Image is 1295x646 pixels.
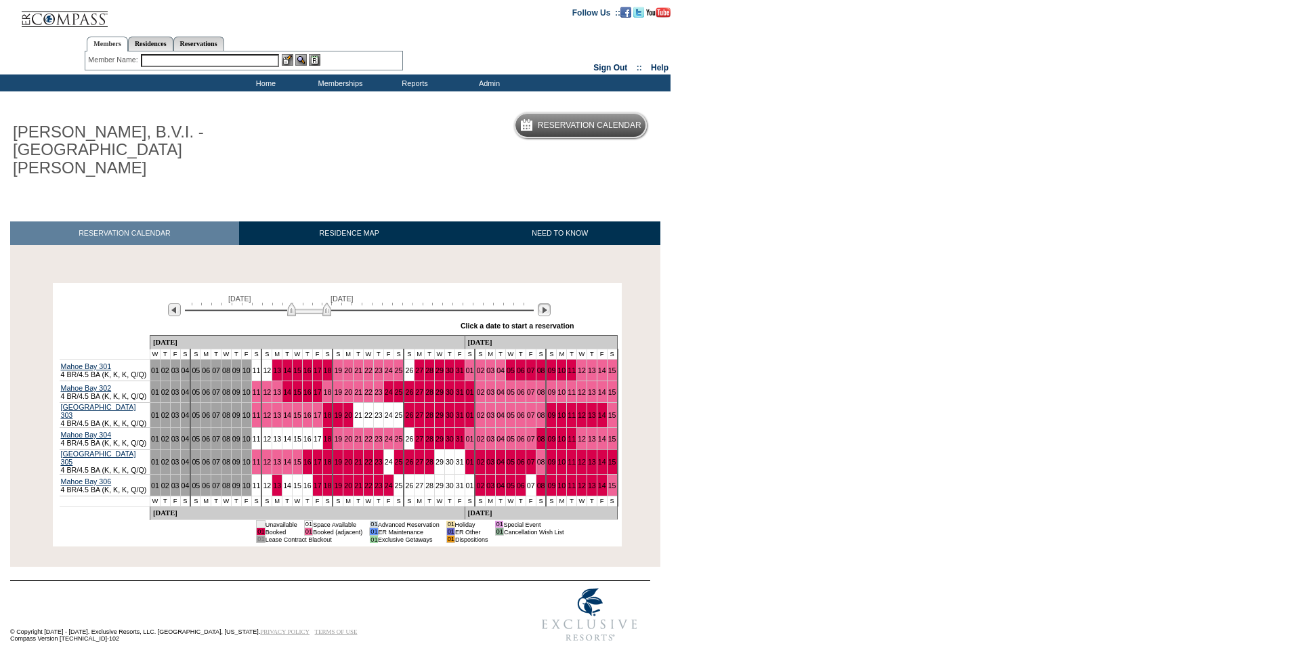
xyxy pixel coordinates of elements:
[190,349,200,360] td: S
[456,411,464,419] a: 31
[182,411,190,419] a: 04
[202,388,210,396] a: 06
[314,481,322,490] a: 17
[324,458,332,466] a: 18
[364,366,373,374] a: 22
[527,366,535,374] a: 07
[168,303,181,316] img: Previous
[436,411,444,419] a: 29
[283,411,291,419] a: 14
[593,63,627,72] a: Sign Out
[436,435,444,443] a: 29
[456,366,464,374] a: 31
[588,458,596,466] a: 13
[283,388,291,396] a: 14
[192,458,200,466] a: 05
[228,295,251,303] span: [DATE]
[578,366,586,374] a: 12
[293,458,301,466] a: 15
[486,435,494,443] a: 03
[588,435,596,443] a: 13
[231,349,241,360] td: T
[507,388,515,396] a: 05
[364,435,373,443] a: 22
[598,388,606,396] a: 14
[557,366,566,374] a: 10
[314,366,322,374] a: 17
[364,388,373,396] a: 22
[10,121,314,179] h1: [PERSON_NAME], B.V.I. - [GEOGRAPHIC_DATA][PERSON_NAME]
[461,322,574,330] div: Click a date to start a reservation
[151,481,159,490] a: 01
[87,37,128,51] a: Members
[578,388,586,396] a: 12
[314,388,322,396] a: 17
[253,411,261,419] a: 11
[527,388,535,396] a: 07
[344,435,352,443] a: 20
[344,481,352,490] a: 20
[241,349,251,360] td: F
[283,458,291,466] a: 14
[222,435,230,443] a: 08
[161,411,169,419] a: 02
[517,481,525,490] a: 06
[608,411,616,419] a: 15
[646,7,671,16] a: Subscribe to our YouTube Channel
[324,366,332,374] a: 18
[476,411,484,419] a: 02
[375,458,383,466] a: 23
[568,388,576,396] a: 11
[273,366,281,374] a: 13
[242,458,251,466] a: 10
[61,450,136,466] a: [GEOGRAPHIC_DATA] 305
[466,366,474,374] a: 01
[517,458,525,466] a: 06
[385,435,393,443] a: 24
[334,366,342,374] a: 19
[282,349,293,360] td: T
[486,411,494,419] a: 03
[415,411,423,419] a: 27
[334,411,342,419] a: 19
[476,366,484,374] a: 02
[61,403,136,419] a: [GEOGRAPHIC_DATA] 303
[212,366,220,374] a: 07
[466,411,474,419] a: 01
[263,411,271,419] a: 12
[273,388,281,396] a: 13
[324,435,332,443] a: 18
[547,435,555,443] a: 09
[637,63,642,72] span: ::
[415,458,423,466] a: 27
[354,481,362,490] a: 21
[293,349,303,360] td: W
[450,74,525,91] td: Admin
[192,366,200,374] a: 05
[375,388,383,396] a: 23
[466,388,474,396] a: 01
[588,481,596,490] a: 13
[538,121,641,130] h5: Reservation Calendar
[547,481,555,490] a: 09
[608,458,616,466] a: 15
[496,458,505,466] a: 04
[537,411,545,419] a: 08
[273,458,281,466] a: 13
[496,435,505,443] a: 04
[150,349,160,360] td: W
[620,7,631,16] a: Become our fan on Facebook
[192,435,200,443] a: 05
[242,411,251,419] a: 10
[303,458,312,466] a: 16
[364,458,373,466] a: 22
[253,458,261,466] a: 11
[446,366,454,374] a: 30
[314,411,322,419] a: 17
[537,388,545,396] a: 08
[301,74,376,91] td: Memberships
[375,366,383,374] a: 23
[527,411,535,419] a: 07
[436,366,444,374] a: 29
[425,458,433,466] a: 28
